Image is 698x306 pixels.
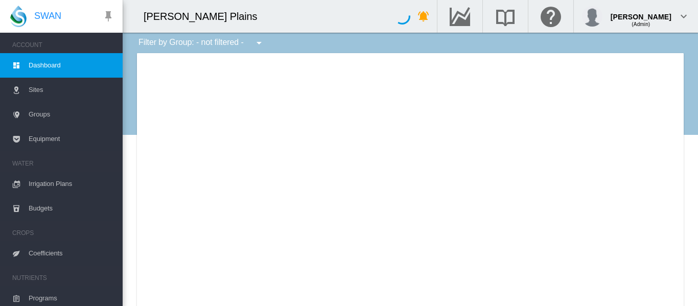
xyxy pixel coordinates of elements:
div: [PERSON_NAME] [611,8,671,18]
md-icon: Go to the Data Hub [448,10,472,22]
span: WATER [12,155,114,172]
span: SWAN [34,10,61,22]
span: Irrigation Plans [29,172,114,196]
span: Budgets [29,196,114,221]
md-icon: Click here for help [539,10,563,22]
md-icon: icon-chevron-down [678,10,690,22]
span: Coefficients [29,241,114,266]
button: icon-menu-down [249,33,269,53]
img: SWAN-Landscape-Logo-Colour-drop.png [10,6,27,27]
button: icon-bell-ring [413,6,434,27]
md-icon: icon-pin [102,10,114,22]
md-icon: icon-menu-down [253,37,265,49]
span: CROPS [12,225,114,241]
span: Sites [29,78,114,102]
div: Filter by Group: - not filtered - [131,33,272,53]
span: NUTRIENTS [12,270,114,286]
span: (Admin) [632,21,650,27]
span: Dashboard [29,53,114,78]
img: profile.jpg [582,6,602,27]
span: Equipment [29,127,114,151]
span: ACCOUNT [12,37,114,53]
md-icon: Search the knowledge base [493,10,518,22]
md-icon: icon-bell-ring [417,10,430,22]
span: Groups [29,102,114,127]
div: [PERSON_NAME] Plains [144,9,267,23]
